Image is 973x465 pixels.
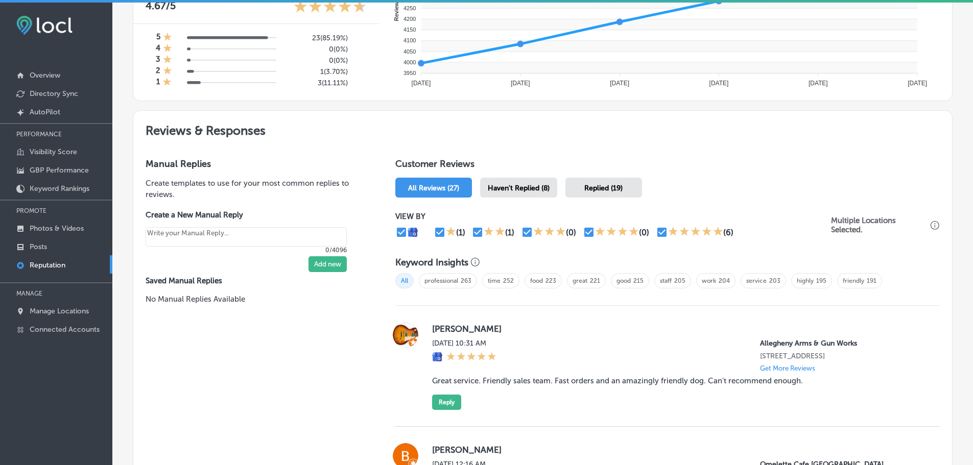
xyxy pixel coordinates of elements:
tspan: [DATE] [411,80,431,87]
span: Haven't Replied (8) [488,184,550,192]
div: 1 Star [163,32,172,43]
div: 1 Star [163,55,172,66]
tspan: 4050 [404,48,416,55]
a: service [746,277,767,284]
a: staff [660,277,672,284]
a: 195 [816,277,826,284]
a: 191 [867,277,876,284]
label: Saved Manual Replies [146,276,363,285]
p: Get More Reviews [760,364,815,372]
div: 4 Stars [595,226,639,238]
p: Posts [30,242,47,251]
button: Add new [308,256,347,272]
p: GBP Performance [30,166,89,175]
a: 203 [769,277,780,284]
div: (1) [505,228,514,237]
div: 1 Star [163,66,172,77]
a: time [488,277,501,284]
a: 215 [633,277,644,284]
a: friendly [843,277,864,284]
h5: 3 ( 11.11% ) [284,79,348,87]
a: 263 [461,277,471,284]
h5: 23 ( 85.19% ) [284,34,348,42]
div: 5 Stars [446,352,496,363]
h4: 2 [156,66,160,77]
a: 252 [503,277,514,284]
h4: 1 [156,77,160,88]
div: (0) [639,228,649,237]
div: (6) [723,228,733,237]
p: Photos & Videos [30,224,84,233]
tspan: [DATE] [709,80,728,87]
a: 204 [719,277,730,284]
p: 4603 Library Road [760,352,923,360]
span: All Reviews (27) [408,184,459,192]
div: 1 Star [446,226,456,238]
h4: 4 [156,43,160,55]
tspan: 4100 [404,37,416,43]
h5: 0 ( 0% ) [284,56,348,65]
label: [DATE] 10:31 AM [432,339,496,348]
h3: Manual Replies [146,158,363,169]
blockquote: Great service. Friendly sales team. Fast orders and an amazingly friendly dog. Can't recommend en... [432,376,923,385]
button: Reply [432,395,461,410]
tspan: [DATE] [908,80,927,87]
tspan: 4250 [404,5,416,11]
a: food [530,277,543,284]
p: Directory Sync [30,89,78,98]
a: 223 [545,277,556,284]
tspan: 4150 [404,27,416,33]
img: fda3e92497d09a02dc62c9cd864e3231.png [16,16,73,35]
p: Reputation [30,261,65,270]
div: 2 Stars [484,226,505,238]
p: Create templates to use for your most common replies to reviews. [146,178,363,200]
p: Overview [30,71,60,80]
a: work [702,277,716,284]
h4: 3 [156,55,160,66]
a: highly [797,277,814,284]
div: 1 Star [162,77,172,88]
a: 205 [674,277,685,284]
div: 1 Star [163,43,172,55]
p: Keyword Rankings [30,184,89,193]
a: 221 [590,277,600,284]
span: All [395,273,414,288]
p: 0/4096 [146,247,347,254]
div: (0) [566,228,576,237]
h1: Customer Reviews [395,158,940,174]
a: great [573,277,587,284]
h5: 0 ( 0% ) [284,45,348,54]
p: VIEW BY [395,212,831,221]
p: Visibility Score [30,148,77,156]
h2: Reviews & Responses [133,111,952,146]
p: Connected Accounts [30,325,100,334]
h5: 1 ( 3.70% ) [284,67,348,76]
div: (1) [456,228,465,237]
p: Allegheny Arms & Gun Works [760,339,923,348]
p: Multiple Locations Selected. [831,216,928,234]
div: 5 Stars [668,226,723,238]
textarea: Create your Quick Reply [146,227,347,247]
label: Create a New Manual Reply [146,210,347,219]
tspan: [DATE] [809,80,828,87]
a: professional [424,277,458,284]
p: AutoPilot [30,108,60,116]
a: good [616,277,631,284]
tspan: [DATE] [511,80,530,87]
h4: 5 [156,32,160,43]
h3: Keyword Insights [395,257,468,268]
span: Replied (19) [584,184,623,192]
tspan: 3950 [404,70,416,76]
tspan: [DATE] [610,80,629,87]
p: Manage Locations [30,307,89,315]
label: [PERSON_NAME] [432,445,923,455]
tspan: 4200 [404,16,416,22]
div: 3 Stars [533,226,566,238]
tspan: 4000 [404,59,416,65]
label: [PERSON_NAME] [432,324,923,334]
p: No Manual Replies Available [146,293,363,305]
